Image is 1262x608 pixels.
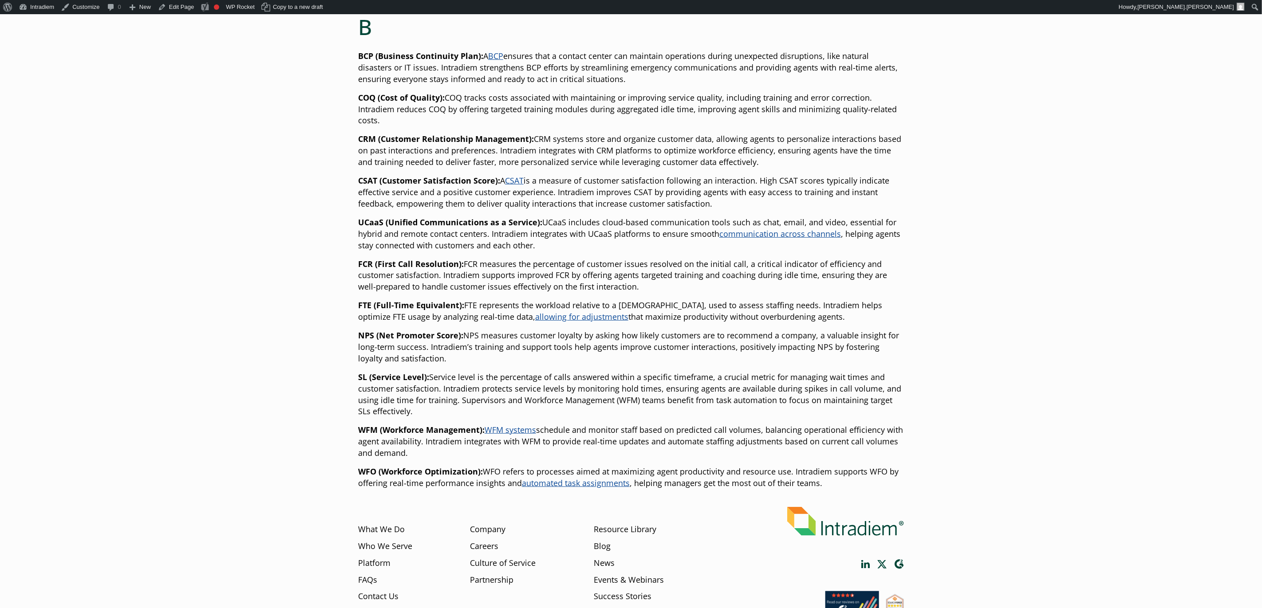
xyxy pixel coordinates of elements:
[358,259,904,293] p: FCR measures the percentage of customer issues resolved on the initial call, a critical indicator...
[594,524,656,535] a: Resource Library
[877,560,887,569] a: Link opens in a new window
[358,133,534,144] strong: CRM (Customer Relationship Management):
[470,574,513,586] a: Partnership
[861,560,870,569] a: Link opens in a new window
[358,330,904,365] p: NPS measures customer loyalty by asking how likely customers are to recommend a company, a valuab...
[535,311,628,322] a: allowing for adjustments
[358,92,904,127] p: COQ tracks costs associated with maintaining or improving service quality, including training and...
[358,300,904,323] p: FTE represents the workload relative to a [DEMOGRAPHIC_DATA], used to assess staffing needs. Intr...
[358,133,904,168] p: CRM systems store and organize customer data, allowing agents to personalize interactions based o...
[358,51,904,85] p: A ensures that a contact center can maintain operations during unexpected disruptions, like natur...
[358,557,390,569] a: Platform
[358,424,904,459] p: schedule and monitor staff based on predicted call volumes, balancing operational efficiency with...
[522,478,630,488] a: automated task assignments
[485,424,536,435] a: WFM systems
[358,51,483,61] strong: BCP (Business Continuity Plan):
[358,574,377,586] a: FAQs
[594,541,611,552] a: Blog
[358,466,904,489] p: WFO refers to processes aimed at maximizing agent productivity and resource use. Intradiem suppor...
[719,228,841,239] a: communication across channels
[358,591,398,602] a: Contact Us
[470,541,498,552] a: Careers
[787,507,904,536] img: Intradiem
[358,217,904,251] p: UCaaS includes cloud-based communication tools such as chat, email, and video, essential for hybr...
[594,557,615,569] a: News
[358,14,904,40] h2: B
[358,524,405,535] a: What We Do
[358,259,464,269] strong: FCR (First Call Resolution):
[214,4,219,10] div: Focus keyphrase not set
[358,330,463,341] strong: NPS (Net Promoter Score):
[470,557,536,569] a: Culture of Service
[594,574,664,586] a: Events & Webinars
[894,559,904,569] a: Link opens in a new window
[505,175,524,186] a: CSAT
[1138,4,1234,10] span: [PERSON_NAME].[PERSON_NAME]
[358,372,429,382] strong: SL (Service Level):
[358,424,485,435] strong: WFM (Workforce Management):
[358,372,904,418] p: Service level is the percentage of calls answered within a specific timeframe, a crucial metric f...
[488,51,503,61] a: BCP
[358,92,445,103] strong: COQ (Cost of Quality):
[470,524,505,535] a: Company
[358,175,904,210] p: A is a measure of customer satisfaction following an interaction. High CSAT scores typically indi...
[358,217,542,228] strong: UCaaS (Unified Communications as a Service):
[594,591,651,602] a: Success Stories
[358,175,500,186] strong: CSAT (Customer Satisfaction Score):
[358,466,483,477] strong: WFO (Workforce Optimization):
[358,541,412,552] a: Who We Serve
[358,300,464,310] strong: FTE (Full-Time Equivalent):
